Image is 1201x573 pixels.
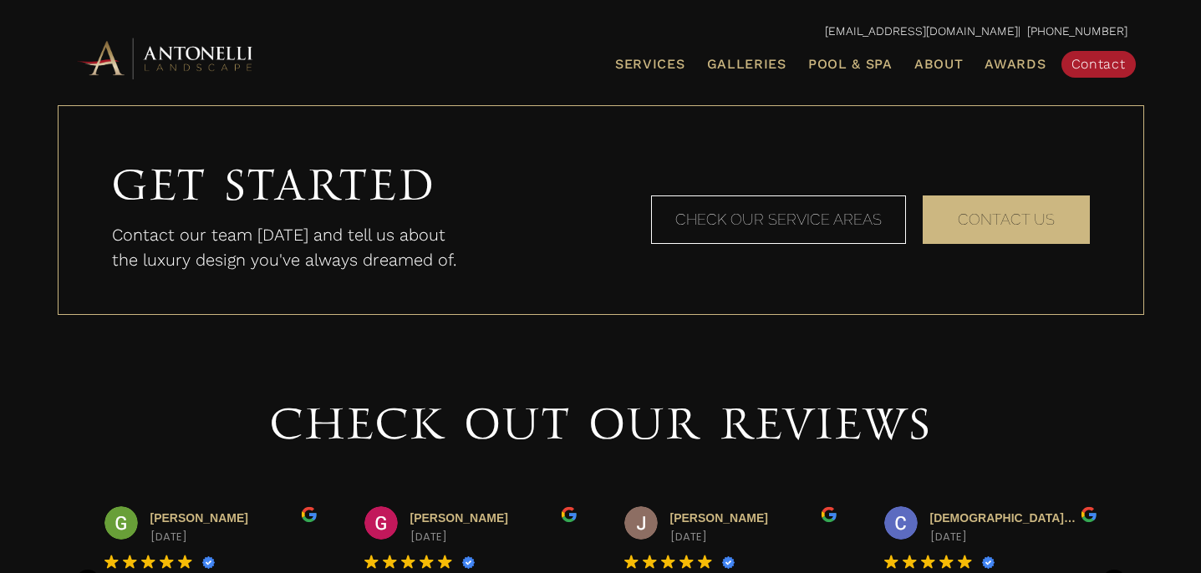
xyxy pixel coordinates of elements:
img: Google [438,555,452,569]
a: Contact [1061,51,1136,78]
img: Josh Richards profile picture [624,506,658,540]
a: Galleries [700,53,793,75]
span: Get Started [112,159,435,213]
img: Google [160,555,174,569]
img: Gjon Dushaj profile picture [364,506,398,540]
img: Google [178,555,192,569]
img: Google [821,506,837,523]
div: [PERSON_NAME] [410,506,578,530]
p: | [PHONE_NUMBER] [74,21,1127,43]
a: About [908,53,970,75]
img: Google [884,555,898,569]
img: Google [921,555,935,569]
img: Christian Palushaj profile picture [884,506,918,540]
img: Glen Schmidt profile picture [104,506,138,540]
img: Google [661,555,675,569]
img: Google [698,555,712,569]
span: About [914,58,964,71]
span: Pool & Spa [808,56,893,72]
a: [EMAIL_ADDRESS][DOMAIN_NAME] [825,24,1018,38]
span: Services [615,58,685,71]
img: Google [643,555,657,569]
div: [PERSON_NAME] [150,506,318,530]
img: Google [383,555,397,569]
img: Google [104,555,119,569]
span: Contact [1071,56,1126,72]
img: Google [364,555,379,569]
img: Google [301,506,318,523]
span: Check out our reviews [270,398,932,452]
span: Galleries [707,56,786,72]
a: Pool & Spa [802,53,899,75]
img: Google [401,555,415,569]
img: Google [679,555,694,569]
div: [DATE] [150,530,318,545]
a: Services [608,53,692,75]
img: Google [420,555,434,569]
span: Check Our Service Areas [675,210,882,228]
img: Google [903,555,917,569]
a: Contact Us [923,195,1090,244]
span: Contact Us [958,210,1055,228]
img: Google [958,555,972,569]
div: [DATE] [930,530,1097,545]
img: Antonelli Horizontal Logo [74,35,258,81]
img: Google [939,555,954,569]
img: Google [123,555,137,569]
div: [PERSON_NAME] [670,506,837,530]
img: Google [141,555,155,569]
div: [DATE] [410,530,578,545]
img: Google [624,555,639,569]
div: [DATE] [670,530,837,545]
span: Awards [985,56,1046,72]
img: Google [561,506,578,523]
p: Contact our team [DATE] and tell us about the luxury design you've always dreamed of. [112,222,471,272]
img: Google [1081,506,1097,523]
div: [DEMOGRAPHIC_DATA][PERSON_NAME] [930,506,1097,530]
a: Awards [978,53,1052,75]
a: Check Our Service Areas [651,195,906,244]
